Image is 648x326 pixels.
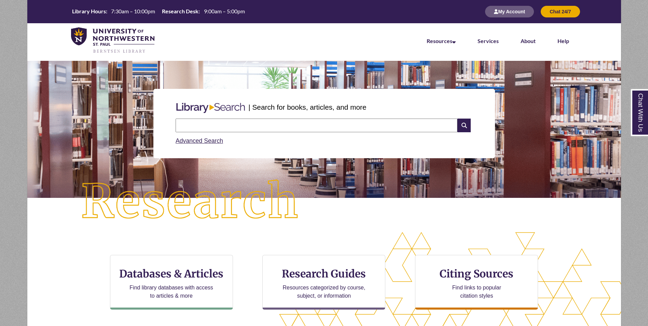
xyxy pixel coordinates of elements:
img: Research [57,155,324,248]
span: 7:30am – 10:00pm [111,8,155,14]
th: Research Desk: [159,8,201,15]
img: UNWSP Library Logo [71,27,155,54]
a: Databases & Articles Find library databases with access to articles & more [110,255,233,310]
a: Research Guides Resources categorized by course, subject, or information [262,255,385,310]
p: Find links to popular citation styles [443,284,510,300]
a: Advanced Search [176,137,223,144]
i: Search [457,119,470,132]
a: Help [557,38,569,44]
a: Hours Today [69,8,248,16]
h3: Citing Sources [435,267,519,280]
img: Libary Search [173,100,248,116]
p: Find library databases with access to articles & more [127,284,216,300]
a: Citing Sources Find links to popular citation styles [415,255,538,310]
p: | Search for books, articles, and more [248,102,366,112]
h3: Databases & Articles [116,267,227,280]
a: About [521,38,536,44]
a: Resources [427,38,456,44]
p: Resources categorized by course, subject, or information [279,284,369,300]
button: My Account [485,6,534,17]
th: Library Hours: [69,8,108,15]
button: Chat 24/7 [541,6,580,17]
h3: Research Guides [268,267,380,280]
span: 9:00am – 5:00pm [204,8,245,14]
a: Services [478,38,499,44]
a: Chat 24/7 [541,9,580,14]
table: Hours Today [69,8,248,15]
a: My Account [485,9,534,14]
